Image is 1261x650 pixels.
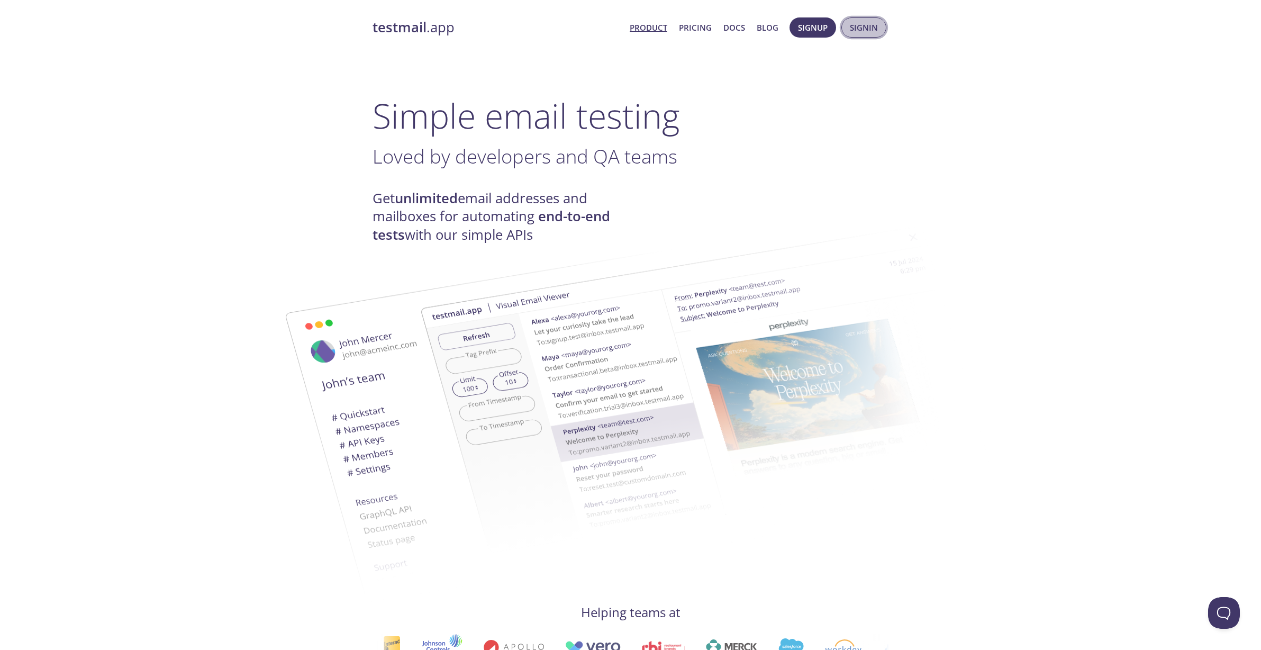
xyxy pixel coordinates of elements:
a: testmail.app [373,19,621,37]
h4: Get email addresses and mailboxes for automating with our simple APIs [373,189,631,244]
a: Blog [757,21,778,34]
strong: testmail [373,18,427,37]
h4: Helping teams at [373,604,889,621]
button: Signup [790,17,836,38]
img: testmail-email-viewer [420,211,992,569]
button: Signin [841,17,886,38]
img: testmail-email-viewer [246,245,817,603]
strong: end-to-end tests [373,207,610,243]
h1: Simple email testing [373,95,889,136]
a: Docs [723,21,745,34]
span: Loved by developers and QA teams [373,143,677,169]
span: Signup [798,21,828,34]
a: Pricing [679,21,712,34]
span: Signin [850,21,878,34]
a: Product [630,21,667,34]
iframe: Help Scout Beacon - Open [1208,597,1240,629]
strong: unlimited [395,189,458,207]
